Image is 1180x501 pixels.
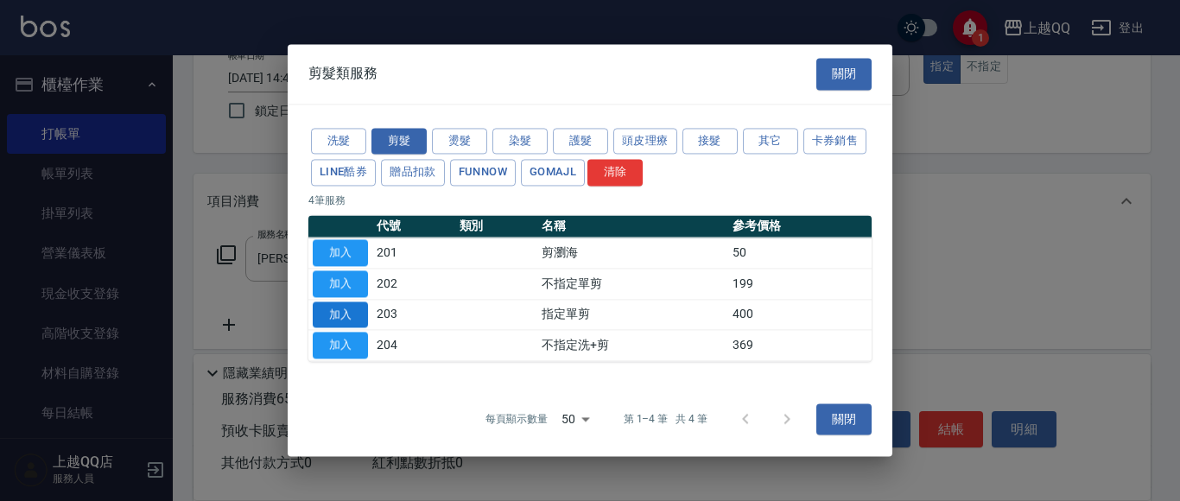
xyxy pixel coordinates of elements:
[816,58,872,90] button: 關閉
[728,299,872,330] td: 400
[587,160,643,187] button: 清除
[313,301,368,328] button: 加入
[372,238,455,269] td: 201
[311,160,376,187] button: LINE酷券
[537,238,728,269] td: 剪瀏海
[613,128,677,155] button: 頭皮理療
[743,128,798,155] button: 其它
[371,128,427,155] button: 剪髮
[555,396,596,442] div: 50
[308,66,377,83] span: 剪髮類服務
[381,160,445,187] button: 贈品扣款
[803,128,867,155] button: 卡券銷售
[450,160,516,187] button: FUNNOW
[372,215,455,238] th: 代號
[728,215,872,238] th: 參考價格
[816,403,872,435] button: 關閉
[553,128,608,155] button: 護髮
[372,299,455,330] td: 203
[537,269,728,300] td: 不指定單剪
[313,333,368,359] button: 加入
[308,193,872,208] p: 4 筆服務
[372,330,455,361] td: 204
[682,128,738,155] button: 接髮
[432,128,487,155] button: 燙髮
[485,412,548,428] p: 每頁顯示數量
[728,330,872,361] td: 369
[537,215,728,238] th: 名稱
[624,412,707,428] p: 第 1–4 筆 共 4 筆
[455,215,538,238] th: 類別
[537,330,728,361] td: 不指定洗+剪
[313,270,368,297] button: 加入
[492,128,548,155] button: 染髮
[728,269,872,300] td: 199
[311,128,366,155] button: 洗髮
[521,160,585,187] button: GOMAJL
[372,269,455,300] td: 202
[537,299,728,330] td: 指定單剪
[313,239,368,266] button: 加入
[728,238,872,269] td: 50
